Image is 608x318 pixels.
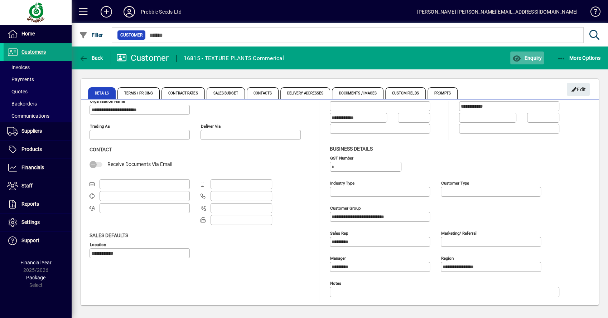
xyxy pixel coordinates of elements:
span: Customer [120,31,143,39]
span: Prompts [428,87,458,99]
button: Enquiry [510,52,544,64]
span: Products [21,146,42,152]
div: [PERSON_NAME] [PERSON_NAME][EMAIL_ADDRESS][DOMAIN_NAME] [417,6,578,18]
a: Financials [4,159,72,177]
span: Terms / Pricing [117,87,160,99]
div: 16815 - TEXTURE PLANTS Commerical [184,53,284,64]
a: Staff [4,177,72,195]
a: Products [4,141,72,158]
span: Quotes [7,89,28,94]
button: Edit [567,83,590,96]
span: Sales Budget [207,87,245,99]
span: Staff [21,183,33,189]
mat-label: Customer group [330,205,361,210]
span: Filter [79,32,103,38]
a: Support [4,232,72,250]
span: Financial Year [20,260,52,265]
button: Back [77,52,105,64]
mat-label: Customer type [441,180,469,185]
span: Suppliers [21,128,42,134]
a: Invoices [4,61,72,73]
button: Filter [77,29,105,41]
span: Delivery Addresses [280,87,330,99]
a: Quotes [4,85,72,98]
span: Support [21,238,39,243]
mat-label: Marketing/ Referral [441,230,477,235]
span: Enquiry [512,55,542,61]
a: Knowledge Base [585,1,599,25]
a: Backorders [4,98,72,110]
span: Backorders [7,101,37,107]
mat-label: Trading as [90,124,110,129]
span: Customers [21,49,46,55]
span: Custom Fields [385,87,425,99]
a: Payments [4,73,72,85]
span: Edit [571,84,586,96]
mat-label: Location [90,242,106,247]
span: Documents / Images [332,87,383,99]
div: Prebble Seeds Ltd [141,6,182,18]
a: Reports [4,195,72,213]
mat-label: Manager [330,255,346,260]
span: Receive Documents Via Email [107,161,172,167]
span: Contract Rates [161,87,204,99]
span: Contact [90,147,112,152]
mat-label: Sales rep [330,230,348,235]
button: More Options [555,52,603,64]
span: Communications [7,113,49,119]
span: Financials [21,165,44,170]
mat-label: Deliver via [201,124,221,129]
a: Suppliers [4,122,72,140]
a: Home [4,25,72,43]
span: Settings [21,219,40,225]
a: Settings [4,214,72,231]
span: Details [88,87,116,99]
a: Communications [4,110,72,122]
button: Profile [118,5,141,18]
span: Back [79,55,103,61]
span: Sales defaults [90,233,128,238]
div: Customer [116,52,169,64]
mat-label: GST Number [330,155,353,160]
span: Package [26,275,45,280]
app-page-header-button: Back [72,52,111,64]
span: Business details [330,146,373,152]
span: Contacts [247,87,279,99]
mat-label: Region [441,255,454,260]
button: Add [95,5,118,18]
mat-label: Notes [330,280,341,285]
span: More Options [557,55,601,61]
span: Reports [21,201,39,207]
span: Home [21,31,35,36]
span: Invoices [7,64,30,70]
mat-label: Industry type [330,180,354,185]
span: Payments [7,77,34,82]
